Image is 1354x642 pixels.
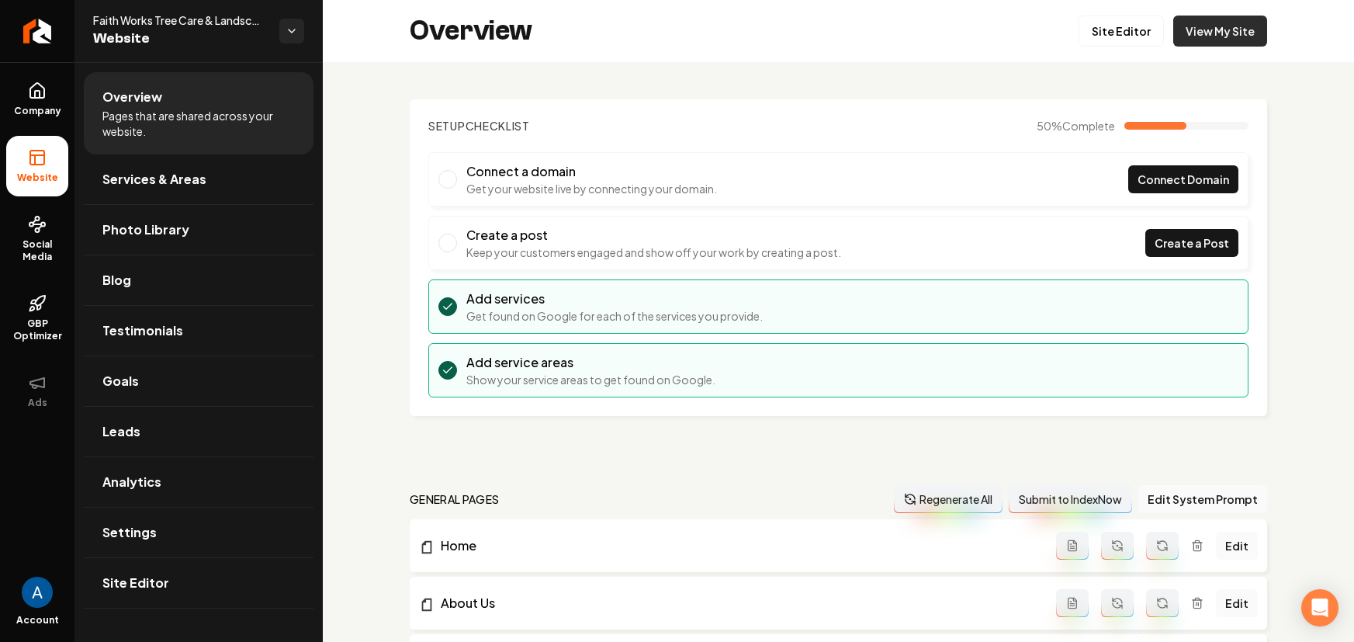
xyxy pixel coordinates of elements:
span: Pages that are shared across your website. [102,108,295,139]
span: Analytics [102,473,161,491]
a: Analytics [84,457,313,507]
button: Open user button [22,577,53,608]
a: Company [6,69,68,130]
p: Keep your customers engaged and show off your work by creating a post. [466,245,841,260]
a: Goals [84,356,313,406]
a: Site Editor [84,558,313,608]
a: Social Media [6,203,68,276]
span: GBP Optimizer [6,318,68,342]
button: Add admin page prompt [1056,532,1089,560]
span: Company [8,105,68,117]
span: Create a Post [1155,235,1229,252]
a: Site Editor [1079,16,1164,47]
img: Andrew Magana [22,577,53,608]
a: GBP Optimizer [6,282,68,355]
button: Add admin page prompt [1056,589,1089,617]
p: Show your service areas to get found on Google. [466,372,715,387]
span: Faith Works Tree Care & Landscaping LLC [93,12,267,28]
h3: Connect a domain [466,162,717,181]
a: Settings [84,508,313,557]
span: Social Media [6,238,68,263]
span: 50 % [1037,118,1115,134]
button: Submit to IndexNow [1009,485,1132,513]
a: Services & Areas [84,154,313,204]
span: Ads [22,397,54,409]
img: Rebolt Logo [23,19,52,43]
a: Create a Post [1145,229,1238,257]
span: Photo Library [102,220,189,239]
a: Photo Library [84,205,313,255]
a: About Us [419,594,1056,613]
span: Leads [102,422,140,441]
button: Ads [6,361,68,422]
a: Testimonials [84,306,313,356]
span: Blog [102,271,131,290]
h2: Checklist [428,118,530,134]
a: Leads [84,407,313,456]
a: Blog [84,255,313,305]
a: Edit [1216,589,1258,617]
span: Settings [102,523,157,542]
span: Setup [428,119,466,133]
h3: Add services [466,290,763,308]
h3: Add service areas [466,353,715,372]
button: Regenerate All [894,485,1003,513]
span: Website [93,28,267,50]
span: Testimonials [102,321,183,340]
h2: Overview [410,16,532,47]
h3: Create a post [466,226,841,245]
span: Overview [102,88,162,106]
p: Get your website live by connecting your domain. [466,181,717,196]
span: Account [16,614,59,626]
button: Edit System Prompt [1138,485,1267,513]
p: Get found on Google for each of the services you provide. [466,308,763,324]
span: Website [11,172,64,184]
div: Open Intercom Messenger [1301,589,1338,626]
span: Site Editor [102,574,169,592]
a: Home [419,536,1056,555]
a: View My Site [1173,16,1267,47]
h2: general pages [410,491,500,507]
span: Services & Areas [102,170,206,189]
span: Goals [102,372,139,390]
span: Connect Domain [1138,172,1229,188]
span: Complete [1062,119,1115,133]
a: Edit [1216,532,1258,560]
a: Connect Domain [1128,165,1238,193]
